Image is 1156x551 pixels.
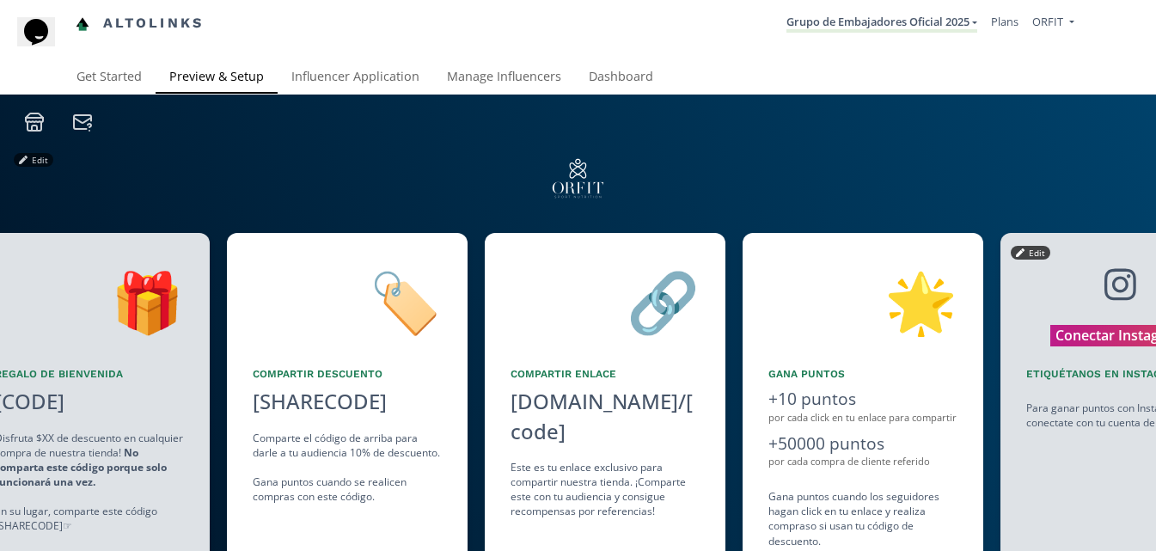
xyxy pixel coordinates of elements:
[511,387,700,446] div: [DOMAIN_NAME]/[code]
[433,61,575,95] a: Manage Influencers
[63,61,156,95] a: Get Started
[546,146,610,211] img: kyzJ2SrC9jSW
[768,387,957,410] div: +10 puntos
[575,61,667,95] a: Dashboard
[253,259,442,346] div: 🏷️
[253,431,442,505] div: Comparte el código de arriba para darle a tu audiencia 10% de descuento. Gana puntos cuando se re...
[76,9,205,38] a: Altolinks
[991,14,1018,29] a: Plans
[768,259,957,346] div: 🌟
[1032,14,1073,34] a: ORFIT
[768,411,957,425] div: por cada click en tu enlace para compartir
[156,61,278,95] a: Preview & Setup
[511,367,700,382] div: Compartir Enlace
[786,14,977,33] a: Grupo de Embajadores Oficial 2025
[768,367,957,382] div: Gana puntos
[14,153,53,167] button: Edit
[76,17,89,31] img: favicon-32x32.png
[253,367,442,382] div: Compartir Descuento
[768,455,957,468] div: por cada compra de cliente referido
[1011,246,1050,260] button: Edit
[253,387,387,416] div: [SHARECODE]
[511,460,700,519] div: Este es tu enlace exclusivo para compartir nuestra tienda. ¡Comparte este con tu audiencia y cons...
[17,17,72,69] iframe: chat widget
[768,432,957,455] div: +50000 puntos
[511,259,700,346] div: 🔗
[278,61,433,95] a: Influencer Application
[1032,14,1063,29] span: ORFIT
